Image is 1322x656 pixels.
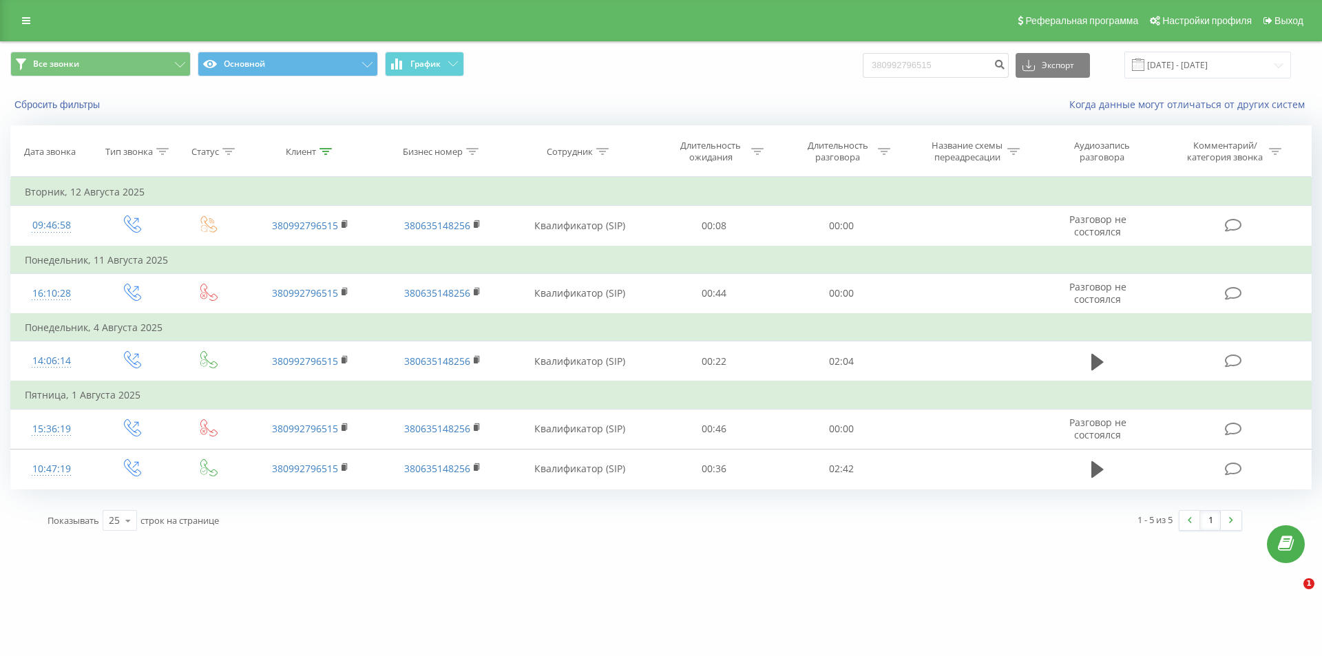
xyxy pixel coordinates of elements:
span: Разговор не состоялся [1069,213,1126,238]
span: Разговор не состоялся [1069,280,1126,306]
span: График [410,59,441,69]
td: 00:44 [651,273,777,314]
span: Разговор не состоялся [1069,416,1126,441]
span: Выход [1274,15,1303,26]
span: Настройки профиля [1162,15,1252,26]
a: 380635148256 [404,422,470,435]
div: Статус [191,146,219,158]
div: 14:06:14 [25,348,78,374]
a: 380992796515 [272,462,338,475]
td: Квалификатор (SIP) [508,206,651,246]
button: Экспорт [1016,53,1090,78]
div: Комментарий/категория звонка [1185,140,1266,163]
iframe: Intercom live chat [1275,578,1308,611]
a: 1 [1200,511,1221,530]
a: 380992796515 [272,219,338,232]
td: Квалификатор (SIP) [508,273,651,314]
td: 00:00 [777,273,904,314]
td: Вторник, 12 Августа 2025 [11,178,1312,206]
div: Аудиозапись разговора [1058,140,1147,163]
td: Квалификатор (SIP) [508,449,651,489]
a: 380635148256 [404,462,470,475]
td: Понедельник, 11 Августа 2025 [11,246,1312,274]
td: 00:08 [651,206,777,246]
div: 15:36:19 [25,416,78,443]
td: 00:00 [777,409,904,449]
a: 380992796515 [272,286,338,299]
div: Дата звонка [24,146,76,158]
td: Пятница, 1 Августа 2025 [11,381,1312,409]
span: Показывать [48,514,99,527]
div: Бизнес номер [403,146,463,158]
div: Длительность разговора [801,140,874,163]
div: 10:47:19 [25,456,78,483]
div: Клиент [286,146,316,158]
td: 02:42 [777,449,904,489]
div: 25 [109,514,120,527]
td: Понедельник, 4 Августа 2025 [11,314,1312,341]
td: 00:46 [651,409,777,449]
div: Длительность ожидания [674,140,748,163]
div: 09:46:58 [25,212,78,239]
input: Поиск по номеру [863,53,1009,78]
div: Название схемы переадресации [930,140,1004,163]
td: 00:22 [651,341,777,382]
div: Сотрудник [547,146,593,158]
a: 380635148256 [404,219,470,232]
div: 1 - 5 из 5 [1137,513,1173,527]
a: 380635148256 [404,286,470,299]
td: 00:00 [777,206,904,246]
a: Когда данные могут отличаться от других систем [1069,98,1312,111]
button: Сбросить фильтры [10,98,107,111]
button: Все звонки [10,52,191,76]
a: 380992796515 [272,355,338,368]
div: Тип звонка [105,146,153,158]
span: Реферальная программа [1025,15,1138,26]
a: 380992796515 [272,422,338,435]
td: Квалификатор (SIP) [508,341,651,382]
span: 1 [1303,578,1314,589]
td: Квалификатор (SIP) [508,409,651,449]
td: 00:36 [651,449,777,489]
td: 02:04 [777,341,904,382]
span: Все звонки [33,59,79,70]
button: Основной [198,52,378,76]
div: 16:10:28 [25,280,78,307]
button: График [385,52,464,76]
span: строк на странице [140,514,219,527]
a: 380635148256 [404,355,470,368]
